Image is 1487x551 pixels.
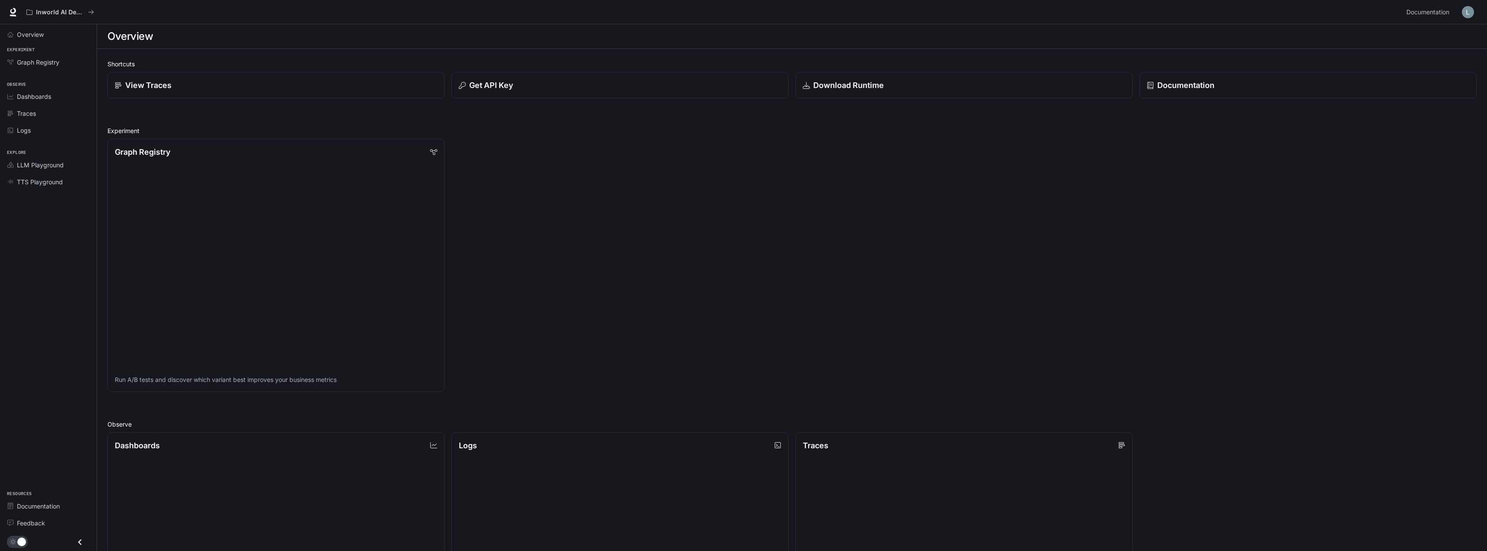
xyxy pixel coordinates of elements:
[1157,79,1214,91] p: Documentation
[107,72,445,98] a: View Traces
[3,27,93,42] a: Overview
[107,28,153,45] h1: Overview
[3,174,93,189] a: TTS Playground
[1406,7,1449,18] span: Documentation
[36,9,84,16] p: Inworld AI Demos
[3,89,93,104] a: Dashboards
[70,533,90,551] button: Close drawer
[107,59,1477,68] h2: Shortcuts
[459,440,477,451] p: Logs
[803,440,828,451] p: Traces
[17,160,64,170] span: LLM Playground
[17,537,26,546] span: Dark mode toggle
[17,92,51,101] span: Dashboards
[3,123,93,138] a: Logs
[17,58,59,67] span: Graph Registry
[125,79,172,91] p: View Traces
[17,177,63,186] span: TTS Playground
[1403,3,1456,21] a: Documentation
[3,515,93,531] a: Feedback
[1459,3,1477,21] button: User avatar
[3,499,93,514] a: Documentation
[115,440,160,451] p: Dashboards
[115,146,170,158] p: Graph Registry
[107,420,1477,429] h2: Observe
[17,502,60,511] span: Documentation
[17,518,45,528] span: Feedback
[17,109,36,118] span: Traces
[813,79,884,91] p: Download Runtime
[3,55,93,70] a: Graph Registry
[1140,72,1477,98] a: Documentation
[795,72,1133,98] a: Download Runtime
[23,3,98,21] button: All workspaces
[107,126,1477,135] h2: Experiment
[451,72,789,98] button: Get API Key
[3,157,93,173] a: LLM Playground
[107,139,445,392] a: Graph RegistryRun A/B tests and discover which variant best improves your business metrics
[17,126,31,135] span: Logs
[3,106,93,121] a: Traces
[115,375,437,384] p: Run A/B tests and discover which variant best improves your business metrics
[17,30,44,39] span: Overview
[1462,6,1474,18] img: User avatar
[469,79,513,91] p: Get API Key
